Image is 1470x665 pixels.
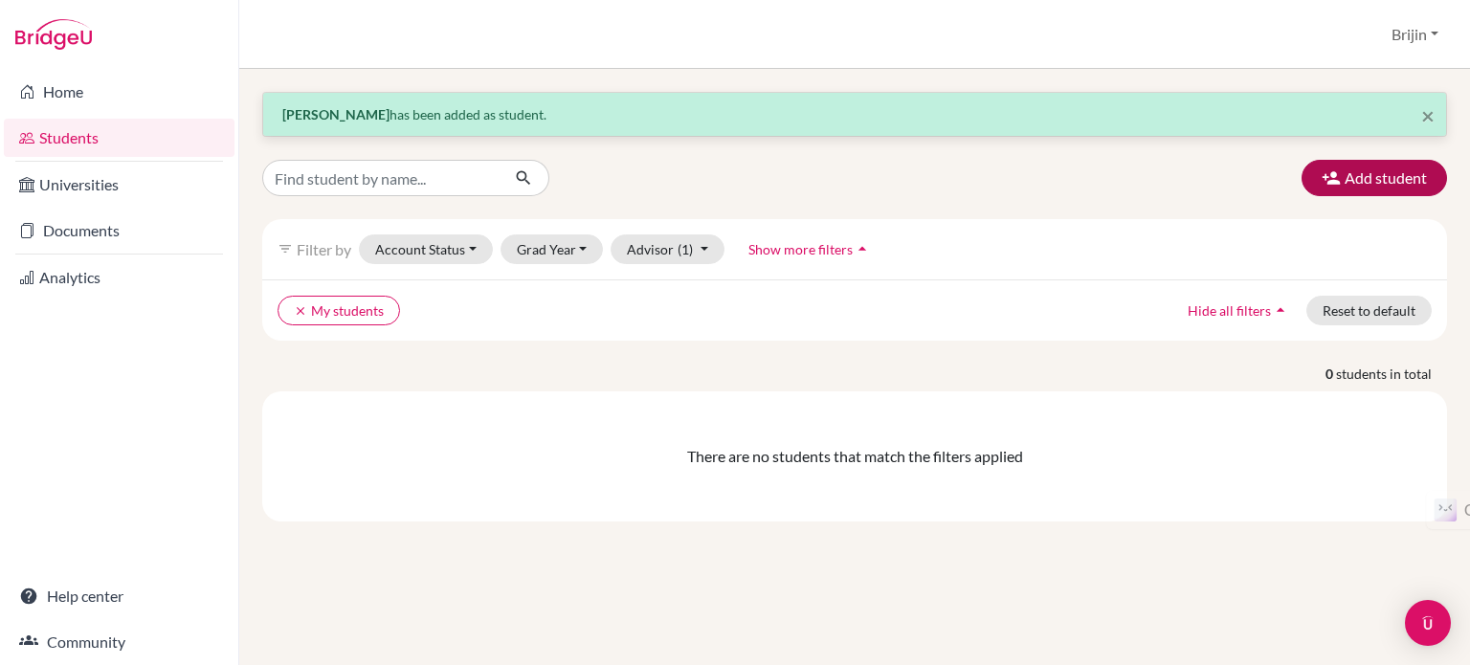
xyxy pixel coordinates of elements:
i: filter_list [278,241,293,256]
span: students in total [1336,364,1447,384]
div: There are no students that match the filters applied [278,445,1432,468]
input: Find student by name... [262,160,500,196]
a: Community [4,623,234,661]
span: Show more filters [748,241,853,257]
button: Grad Year [501,234,604,264]
a: Home [4,73,234,111]
button: Hide all filtersarrow_drop_up [1171,296,1306,325]
button: Show more filtersarrow_drop_up [732,234,888,264]
span: Filter by [297,240,351,258]
a: Documents [4,211,234,250]
img: Bridge-U [15,19,92,50]
span: Hide all filters [1188,302,1271,319]
a: Universities [4,166,234,204]
span: × [1421,101,1435,129]
button: Close [1421,104,1435,127]
strong: [PERSON_NAME] [282,106,390,122]
a: Students [4,119,234,157]
p: has been added as student. [282,104,1427,124]
a: Help center [4,577,234,615]
button: Add student [1302,160,1447,196]
i: clear [294,304,307,318]
span: (1) [678,241,693,257]
strong: 0 [1325,364,1336,384]
button: clearMy students [278,296,400,325]
a: Analytics [4,258,234,297]
button: Account Status [359,234,493,264]
button: Brijin [1383,16,1447,53]
button: Reset to default [1306,296,1432,325]
i: arrow_drop_up [853,239,872,258]
button: Advisor(1) [611,234,724,264]
i: arrow_drop_up [1271,300,1290,320]
div: Open Intercom Messenger [1405,600,1451,646]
